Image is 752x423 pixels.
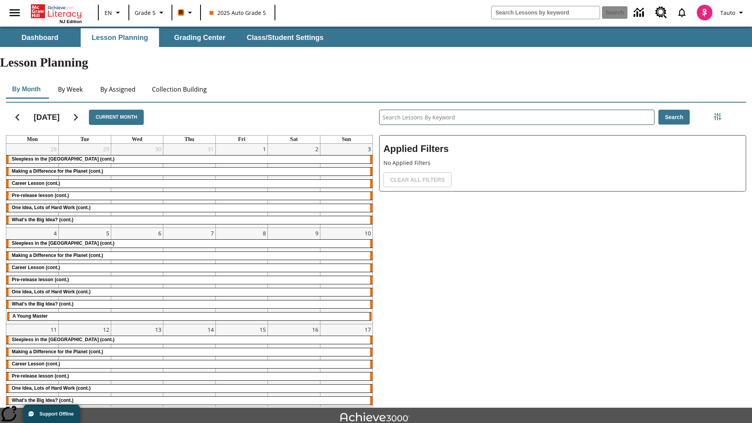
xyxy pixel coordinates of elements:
[215,324,268,408] td: August 15, 2025
[52,228,58,239] a: August 4, 2025
[25,136,40,143] a: Monday
[12,168,103,174] span: Making a Difference for the Planet (cont.)
[320,324,372,408] td: August 17, 2025
[12,253,103,258] span: Making a Difference for the Planet (cont.)
[31,3,82,24] div: Home
[210,9,266,17] span: 2025 Auto Grade 5
[6,397,372,405] div: What's the Big Idea? (cont.)
[175,5,198,20] button: Boost Class color is orange. Change class color
[209,228,215,239] a: August 7, 2025
[111,324,163,408] td: August 13, 2025
[13,313,48,319] span: A Young Master
[240,28,330,47] button: Class/Student Settings
[651,2,672,23] a: Resource Center, Will open in new tab
[206,144,215,154] a: July 31, 2025
[6,276,372,284] div: Pre-release lesson (cont.)
[320,228,372,324] td: August 10, 2025
[161,28,239,47] button: Grading Center
[12,349,103,354] span: Making a Difference for the Planet (cont.)
[6,300,372,308] div: What's the Big Idea? (cont.)
[163,228,216,324] td: August 7, 2025
[12,398,74,403] span: What's the Big Idea? (cont.)
[6,192,372,200] div: Pre-release lesson (cont.)
[12,205,90,210] span: One Idea, Lots of Hard Work (cont.)
[12,301,74,307] span: What's the Big Idea? (cont.)
[6,144,59,228] td: July 28, 2025
[40,411,74,417] span: Support Offline
[6,155,372,163] div: Sleepless in the Animal Kingdom (cont.)
[146,80,213,99] button: Collection Building
[340,136,352,143] a: Sunday
[6,324,59,408] td: August 11, 2025
[7,313,372,320] div: A Young Master
[12,385,90,391] span: One Idea, Lots of Hard Work (cont.)
[179,7,183,17] span: B
[49,324,58,335] a: August 11, 2025
[363,324,372,335] a: August 17, 2025
[692,2,717,23] button: Select a new avatar
[79,136,90,143] a: Tuesday
[658,110,690,125] button: Search
[383,139,742,159] h2: Applied Filters
[59,228,111,324] td: August 5, 2025
[1,28,79,47] button: Dashboard
[12,277,69,282] span: Pre-release lesson (cont.)
[12,373,69,379] span: Pre-release lesson (cont.)
[6,288,372,296] div: One Idea, Lots of Hard Work (cont.)
[6,180,372,188] div: Career Lesson (cont.)
[12,181,60,186] span: Career Lesson (cont.)
[101,5,126,20] button: Language: EN, Select a language
[6,336,372,344] div: Sleepless in the Animal Kingdom (cont.)
[51,80,90,99] button: By Week
[629,2,651,23] a: Data Center
[12,193,69,198] span: Pre-release lesson (cont.)
[314,228,320,239] a: August 9, 2025
[66,107,86,127] button: Next
[6,80,47,99] button: By Month
[366,144,372,154] a: August 3, 2025
[6,228,59,324] td: August 4, 2025
[710,109,725,125] button: Filters Side menu
[3,1,26,24] button: Open side menu
[105,228,111,239] a: August 5, 2025
[717,5,749,20] button: Profile/Settings
[12,289,90,295] span: One Idea, Lots of Hard Work (cont.)
[320,144,372,228] td: August 3, 2025
[12,361,60,367] span: Career Lesson (cont.)
[6,348,372,356] div: Making a Difference for the Planet (cont.)
[59,324,111,408] td: August 12, 2025
[89,110,144,125] button: Current Month
[101,144,111,154] a: July 29, 2025
[105,9,112,17] span: EN
[12,217,74,222] span: What's the Big Idea? (cont.)
[6,240,372,248] div: Sleepless in the Animal Kingdom (cont.)
[6,385,372,392] div: One Idea, Lots of Hard Work (cont.)
[215,144,268,228] td: August 1, 2025
[672,2,692,23] a: Notifications
[59,144,111,228] td: July 29, 2025
[6,168,372,175] div: Making a Difference for the Planet (cont.)
[258,324,268,335] a: August 15, 2025
[379,135,746,192] div: Applied Filters
[206,324,215,335] a: August 14, 2025
[6,264,372,272] div: Career Lesson (cont.)
[383,159,742,167] p: No Applied Filters
[135,9,155,17] span: Grade 5
[6,252,372,260] div: Making a Difference for the Planet (cont.)
[183,136,196,143] a: Thursday
[157,228,163,239] a: August 6, 2025
[101,324,111,335] a: August 12, 2025
[111,228,163,324] td: August 6, 2025
[373,99,746,407] div: Search
[380,110,654,125] input: Search Lessons By Keyword
[154,324,163,335] a: August 13, 2025
[289,136,299,143] a: Saturday
[314,144,320,154] a: August 2, 2025
[12,337,114,342] span: Sleepless in the Animal Kingdom (cont.)
[261,144,268,154] a: August 1, 2025
[60,19,82,24] span: NJ Edition
[237,136,247,143] a: Friday
[34,112,60,122] h2: [DATE]
[23,405,80,423] button: Support Offline
[7,107,27,127] button: Previous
